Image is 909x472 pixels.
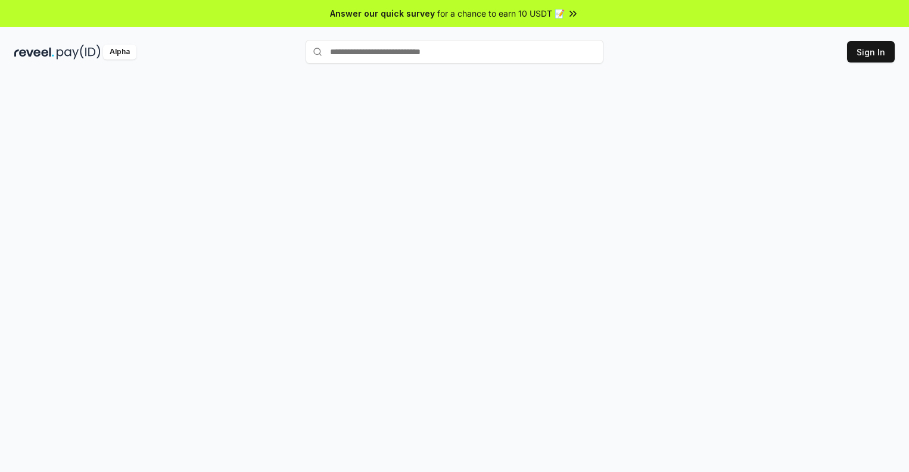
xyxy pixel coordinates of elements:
[330,7,435,20] span: Answer our quick survey
[57,45,101,60] img: pay_id
[103,45,136,60] div: Alpha
[14,45,54,60] img: reveel_dark
[847,41,895,62] button: Sign In
[437,7,565,20] span: for a chance to earn 10 USDT 📝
